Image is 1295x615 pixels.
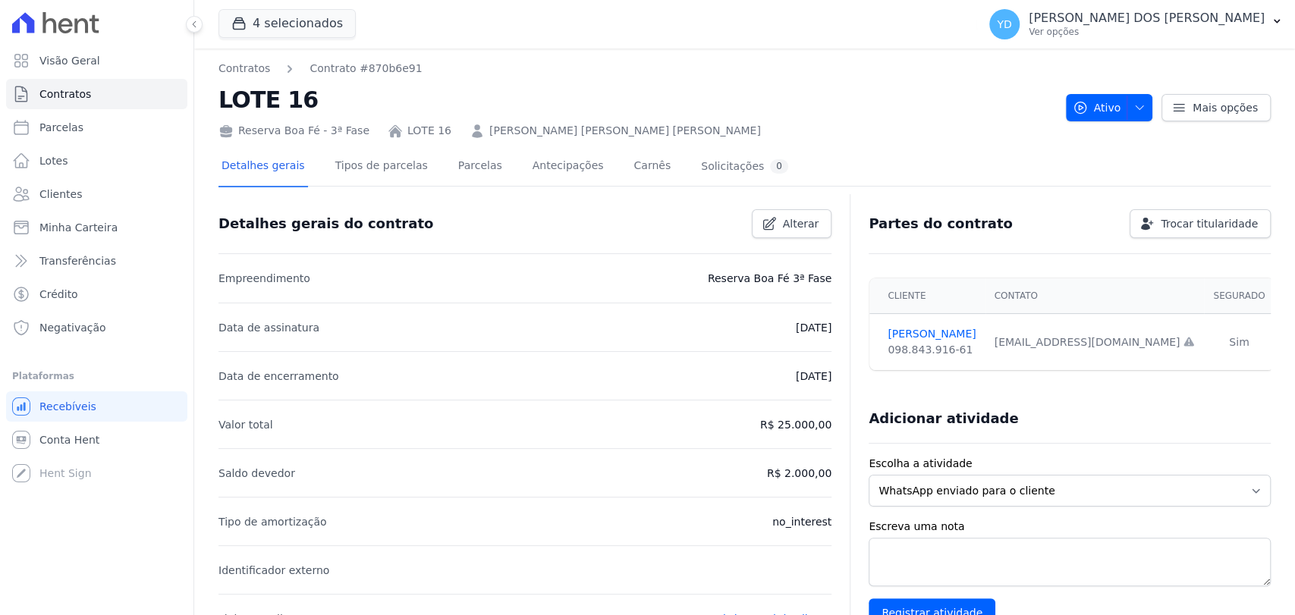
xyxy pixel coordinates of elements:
[1193,100,1258,115] span: Mais opções
[6,425,187,455] a: Conta Hent
[760,416,831,434] p: R$ 25.000,00
[218,9,356,38] button: 4 selecionados
[407,123,451,139] a: LOTE 16
[39,253,116,268] span: Transferências
[218,561,329,579] p: Identificador externo
[869,278,985,314] th: Cliente
[997,19,1011,30] span: YD
[218,464,295,482] p: Saldo devedor
[6,79,187,109] a: Contratos
[1130,209,1271,238] a: Trocar titularidade
[772,513,831,531] p: no_interest
[218,61,270,77] a: Contratos
[752,209,832,238] a: Alterar
[869,409,1018,428] h3: Adicionar atividade
[1029,11,1265,26] p: [PERSON_NAME] DOS [PERSON_NAME]
[6,112,187,143] a: Parcelas
[218,147,308,187] a: Detalhes gerais
[218,83,1054,117] h2: LOTE 16
[630,147,674,187] a: Carnês
[218,318,319,337] p: Data de assinatura
[39,120,83,135] span: Parcelas
[310,61,422,77] a: Contrato #870b6e91
[1204,278,1274,314] th: Segurado
[455,147,505,187] a: Parcelas
[218,513,327,531] p: Tipo de amortização
[39,220,118,235] span: Minha Carteira
[39,432,99,447] span: Conta Hent
[985,278,1205,314] th: Contato
[701,159,788,174] div: Solicitações
[1066,94,1153,121] button: Ativo
[708,269,831,287] p: Reserva Boa Fé 3ª Fase
[698,147,791,187] a: Solicitações0
[770,159,788,174] div: 0
[39,153,68,168] span: Lotes
[869,215,1013,233] h3: Partes do contrato
[6,146,187,176] a: Lotes
[218,269,310,287] p: Empreendimento
[6,45,187,76] a: Visão Geral
[12,367,181,385] div: Plataformas
[869,519,1271,535] label: Escreva uma nota
[218,123,369,139] div: Reserva Boa Fé - 3ª Fase
[6,179,187,209] a: Clientes
[1161,216,1258,231] span: Trocar titularidade
[888,342,976,358] div: 098.843.916-61
[218,215,433,233] h3: Detalhes gerais do contrato
[869,456,1271,472] label: Escolha a atividade
[796,318,831,337] p: [DATE]
[530,147,607,187] a: Antecipações
[995,334,1196,350] div: [EMAIL_ADDRESS][DOMAIN_NAME]
[39,287,78,302] span: Crédito
[39,86,91,102] span: Contratos
[6,246,187,276] a: Transferências
[39,399,96,414] span: Recebíveis
[1073,94,1121,121] span: Ativo
[332,147,431,187] a: Tipos de parcelas
[218,61,423,77] nav: Breadcrumb
[888,326,976,342] a: [PERSON_NAME]
[39,320,106,335] span: Negativação
[977,3,1295,45] button: YD [PERSON_NAME] DOS [PERSON_NAME] Ver opções
[39,53,100,68] span: Visão Geral
[6,212,187,243] a: Minha Carteira
[218,367,339,385] p: Data de encerramento
[783,216,819,231] span: Alterar
[218,416,273,434] p: Valor total
[6,391,187,422] a: Recebíveis
[6,312,187,343] a: Negativação
[6,279,187,309] a: Crédito
[796,367,831,385] p: [DATE]
[1029,26,1265,38] p: Ver opções
[489,123,761,139] a: [PERSON_NAME] [PERSON_NAME] [PERSON_NAME]
[1161,94,1271,121] a: Mais opções
[218,61,1054,77] nav: Breadcrumb
[39,187,82,202] span: Clientes
[767,464,831,482] p: R$ 2.000,00
[1204,314,1274,371] td: Sim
